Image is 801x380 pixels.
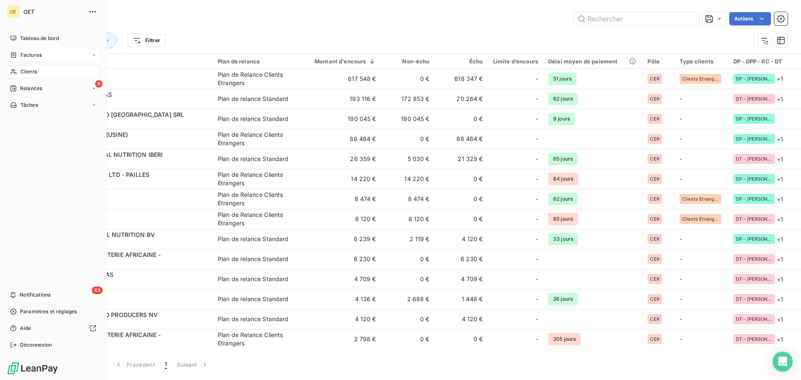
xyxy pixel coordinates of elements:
[650,136,659,141] span: CER
[548,213,578,225] span: 85 jours
[58,199,208,207] span: CEDDIK2
[172,356,214,373] button: Suivant
[680,235,682,242] span: -
[729,12,771,25] button: Actions
[548,58,637,65] div: Délai moyen de paiement
[536,175,538,183] span: -
[548,173,578,185] span: 84 jours
[58,251,161,258] span: NOUVELLE MINOTERIE AFRICAINE -
[20,51,42,59] span: Factures
[300,129,381,149] td: 86 464 €
[736,176,773,181] span: DP - [PERSON_NAME]
[680,115,682,122] span: -
[680,175,682,182] span: -
[536,75,538,83] span: -
[58,331,161,338] span: NOUVELLE MINOTERIE AFRICAINE -
[300,329,381,349] td: 2 798 €
[92,287,103,294] span: 43
[381,229,435,249] td: 2 119 €
[777,235,783,244] span: + 1
[218,70,295,87] div: Plan de Relance Clients Etrangers
[682,196,719,201] span: Clients Etrangers
[736,156,773,161] span: DT - [PERSON_NAME]
[773,352,793,372] div: Open Intercom Messenger
[300,89,381,109] td: 193 116 €
[777,255,783,264] span: + 1
[435,269,488,289] td: 4 709 €
[300,109,381,129] td: 190 045 €
[736,297,773,302] span: DT - [PERSON_NAME]
[650,156,659,161] span: CER
[548,193,578,205] span: 62 jours
[58,99,208,107] span: CROYALFACT
[381,289,435,309] td: 2 688 €
[218,58,295,65] div: Plan de relance
[536,155,538,163] span: -
[435,249,488,269] td: 6 230 €
[435,129,488,149] td: 86 464 €
[58,259,208,267] span: CNMAPOTOU
[777,95,783,103] span: + 1
[435,109,488,129] td: 0 €
[218,331,295,347] div: Plan de Relance Clients Etrangers
[381,109,435,129] td: 190 045 €
[680,335,682,342] span: -
[58,239,208,247] span: CARVESTAFA
[381,69,435,89] td: 0 €
[650,176,659,181] span: CER
[777,155,783,164] span: + 1
[777,195,783,204] span: + 1
[680,255,682,262] span: -
[777,74,783,83] span: + 1
[736,216,773,221] span: DT - [PERSON_NAME]
[165,360,167,369] span: 1
[58,179,208,187] span: CLIVESTOCK
[7,322,100,335] a: Aide
[58,279,208,287] span: CPETRUNST
[435,89,488,109] td: 20 264 €
[733,58,793,65] div: DP - DPP - RC - DT
[650,96,659,101] span: CER
[218,315,289,323] div: Plan de relance Standard
[58,339,208,347] span: CNMA
[680,155,682,162] span: -
[20,101,38,109] span: Tâches
[160,356,172,373] button: 1
[23,8,83,15] span: OET
[777,175,783,184] span: + 1
[680,315,682,322] span: -
[493,58,538,65] div: Limite d’encours
[736,237,773,242] span: DP - [PERSON_NAME]
[435,149,488,169] td: 21 329 €
[650,337,659,342] span: CER
[536,295,538,303] span: -
[300,149,381,169] td: 26 359 €
[680,135,682,142] span: -
[650,237,659,242] span: CER
[536,115,538,123] span: -
[435,289,488,309] td: 1 448 €
[777,215,783,224] span: + 1
[650,277,659,282] span: CER
[536,95,538,103] span: -
[20,68,37,75] span: Clients
[218,171,295,187] div: Plan de Relance Clients Etrangers
[218,255,289,263] div: Plan de relance Standard
[680,95,682,102] span: -
[58,119,208,127] span: CUNITEDROF
[300,249,381,269] td: 6 230 €
[381,309,435,329] td: 0 €
[682,216,719,221] span: Clients Etrangers
[574,12,699,25] input: Rechercher
[536,135,538,143] span: -
[650,297,659,302] span: CER
[58,219,208,227] span: CSNA
[381,329,435,349] td: 0 €
[218,155,289,163] div: Plan de relance Standard
[548,73,577,85] span: 51 jours
[218,235,289,243] div: Plan de relance Standard
[777,315,783,324] span: + 1
[736,116,773,121] span: DP - [PERSON_NAME]
[650,76,659,81] span: CER
[300,229,381,249] td: 6 239 €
